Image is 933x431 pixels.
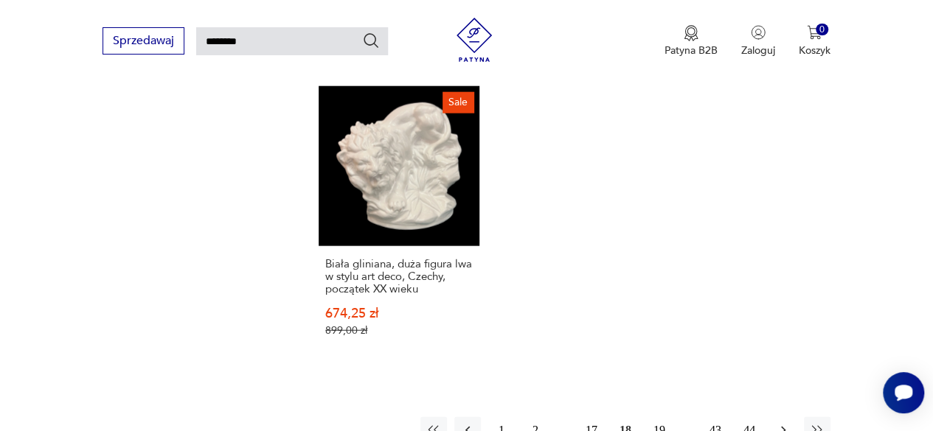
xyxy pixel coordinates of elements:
img: Ikona medalu [684,25,698,41]
h3: Biała gliniana, duża figura lwa w stylu art deco, Czechy, początek XX wieku [325,258,473,295]
p: Zaloguj [741,43,775,57]
p: Patyna B2B [665,43,718,57]
a: SaleBiała gliniana, duża figura lwa w stylu art deco, Czechy, początek XX wiekuBiała gliniana, du... [319,86,479,366]
button: Szukaj [362,32,380,49]
img: Patyna - sklep z meblami i dekoracjami vintage [452,18,496,62]
p: 674,25 zł [325,307,473,320]
img: Ikona koszyka [807,25,822,40]
a: Sprzedawaj [103,37,184,47]
iframe: Smartsupp widget button [883,372,924,413]
button: Sprzedawaj [103,27,184,55]
button: Zaloguj [741,25,775,57]
p: Koszyk [799,43,830,57]
button: Patyna B2B [665,25,718,57]
div: 0 [816,24,828,36]
button: 0Koszyk [799,25,830,57]
a: Ikona medaluPatyna B2B [665,25,718,57]
img: Ikonka użytkownika [751,25,766,40]
p: 899,00 zł [325,324,473,337]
